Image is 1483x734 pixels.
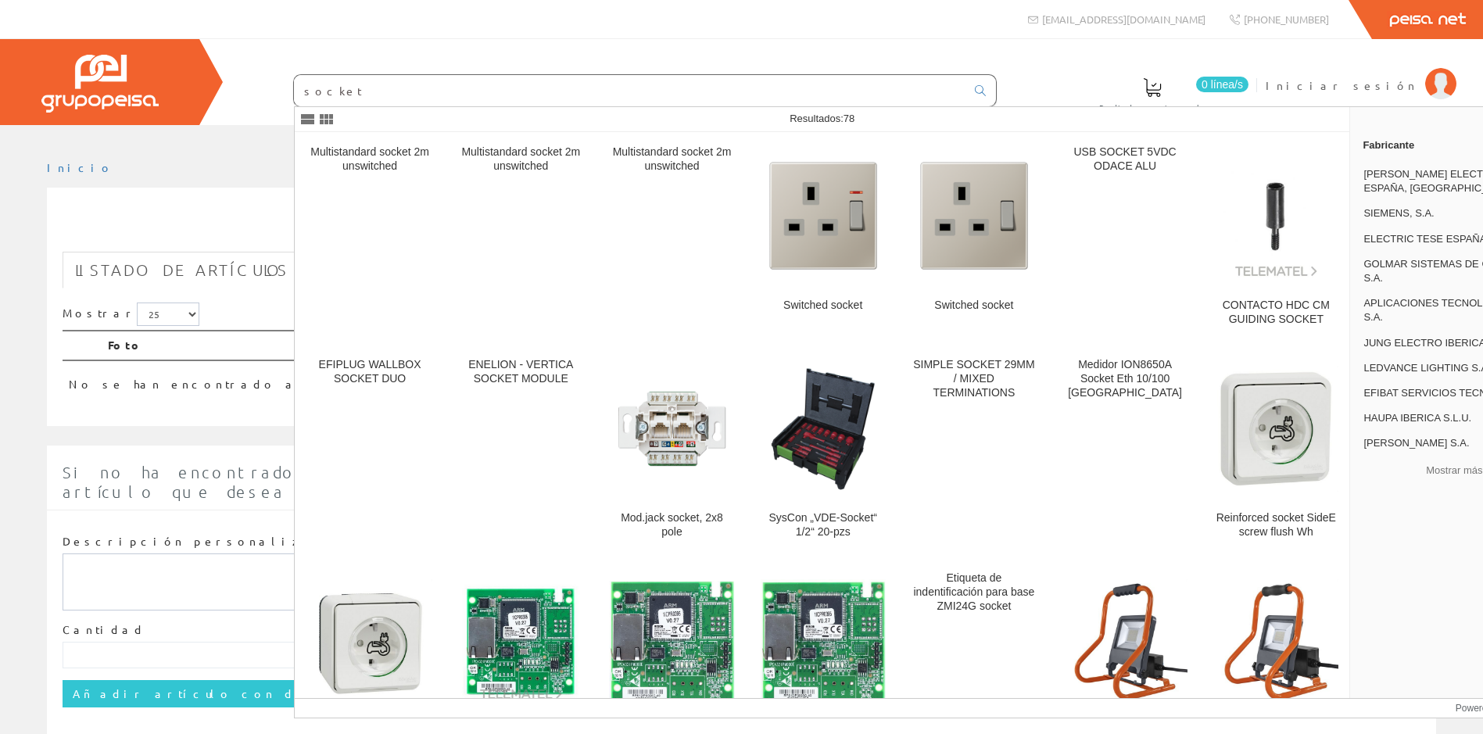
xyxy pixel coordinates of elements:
div: Mod.jack socket, 2x8 pole [609,511,734,539]
a: EFIPLUG WALLBOX SOCKET DUO [295,346,445,557]
a: Medidor ION8650A Socket Eth 10/100 [GEOGRAPHIC_DATA] [1050,346,1200,557]
img: Reinforced socket SideE screw surface Wh [307,579,432,704]
div: Switched socket [761,299,886,313]
select: Mostrar [137,303,199,326]
a: Iniciar sesión [1266,65,1456,80]
img: Switched socket [912,153,1037,278]
a: Mod.jack socket, 2x8 pole Mod.jack socket, 2x8 pole [596,346,747,557]
label: Descripción personalizada [63,534,340,550]
a: Multistandard socket 2m unswitched [596,133,747,345]
div: Multistandard socket 2m unswitched [458,145,583,174]
span: [PHONE_NUMBER] [1244,13,1329,26]
a: Multistandard socket 2m unswitched [295,133,445,345]
a: ENELION - VERTICA SOCKET MODULE [446,346,596,557]
span: Si no ha encontrado algún artículo en nuestro catálogo introduzca aquí la cantidad y la descripci... [63,463,1314,501]
img: MODULO IP MULTISOCKET GRADO 3 IP432MS [761,579,886,704]
a: Multistandard socket 2m unswitched [446,133,596,345]
a: USB SOCKET 5VDC ODACE ALU [1050,133,1200,345]
div: USB SOCKET 5VDC ODACE ALU [1062,145,1187,174]
a: SysCon „VDE-Socket“ 1/2“ 20-pzs SysCon „VDE-Socket“ 1/2“ 20-pzs [748,346,898,557]
img: Proyector LED WORKLIGHT 50 W 840 R-STANDSOCKET [1062,579,1187,704]
img: Reinforced socket SideE screw flush Wh [1213,366,1338,491]
a: SIMPLE SOCKET 29MM / MIXED TERMINATIONS [899,346,1049,557]
td: No se han encontrado artículos, pruebe con otra búsqueda [63,360,1277,399]
div: ENELION - VERTICA SOCKET MODULE [458,358,583,386]
div: Multistandard socket 2m unswitched [307,145,432,174]
img: Mod.jack socket, 2x8 pole [609,366,734,491]
span: 0 línea/s [1196,77,1248,92]
a: Switched socket Switched socket [899,133,1049,345]
img: Proyector LED WORKLIGHT 30W 840 R-STANDSOCKET [1213,579,1338,704]
div: SIMPLE SOCKET 29MM / MIXED TERMINATIONS [912,358,1037,400]
span: Iniciar sesión [1266,77,1417,93]
img: MODULO IP MULTISOCKET GRADO 3 IP432MS [609,581,734,702]
img: CONTACTO HDC CM GUIDING SOCKET [1213,153,1338,278]
th: Foto [102,331,1277,360]
img: Switched socket [761,153,886,278]
a: Inicio [47,160,113,174]
div: Etiqueta de indentificación para base ZMI24G socket [912,571,1037,614]
a: Reinforced socket SideE screw flush Wh Reinforced socket SideE screw flush Wh [1201,346,1351,557]
div: CONTACTO HDC CM GUIDING SOCKET [1213,299,1338,327]
a: CONTACTO HDC CM GUIDING SOCKET CONTACTO HDC CM GUIDING SOCKET [1201,133,1351,345]
div: Medidor ION8650A Socket Eth 10/100 [GEOGRAPHIC_DATA] [1062,358,1187,400]
input: Añadir artículo con descripción personalizada [63,680,572,707]
span: [EMAIL_ADDRESS][DOMAIN_NAME] [1042,13,1205,26]
label: Cantidad [63,622,145,638]
span: Resultados: [790,113,854,124]
img: Grupo Peisa [41,55,159,113]
div: Reinforced socket SideE screw flush Wh [1213,511,1338,539]
a: Listado de artículos [63,252,301,288]
label: Mostrar [63,303,199,326]
div: SysCon „VDE-Socket“ 1/2“ 20-pzs [761,511,886,539]
h1: socket de bombilla [63,213,1420,244]
input: Buscar ... [294,75,965,106]
div: Switched socket [912,299,1037,313]
img: SysCon „VDE-Socket“ 1/2“ 20-pzs [761,366,886,491]
span: Pedido actual [1099,100,1205,116]
div: Multistandard socket 2m unswitched [609,145,734,174]
img: MODULO IP MULTISOCKET GRADO 3 IP432MS [458,582,583,700]
a: Switched socket Switched socket [748,133,898,345]
span: 78 [844,113,854,124]
div: EFIPLUG WALLBOX SOCKET DUO [307,358,432,386]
